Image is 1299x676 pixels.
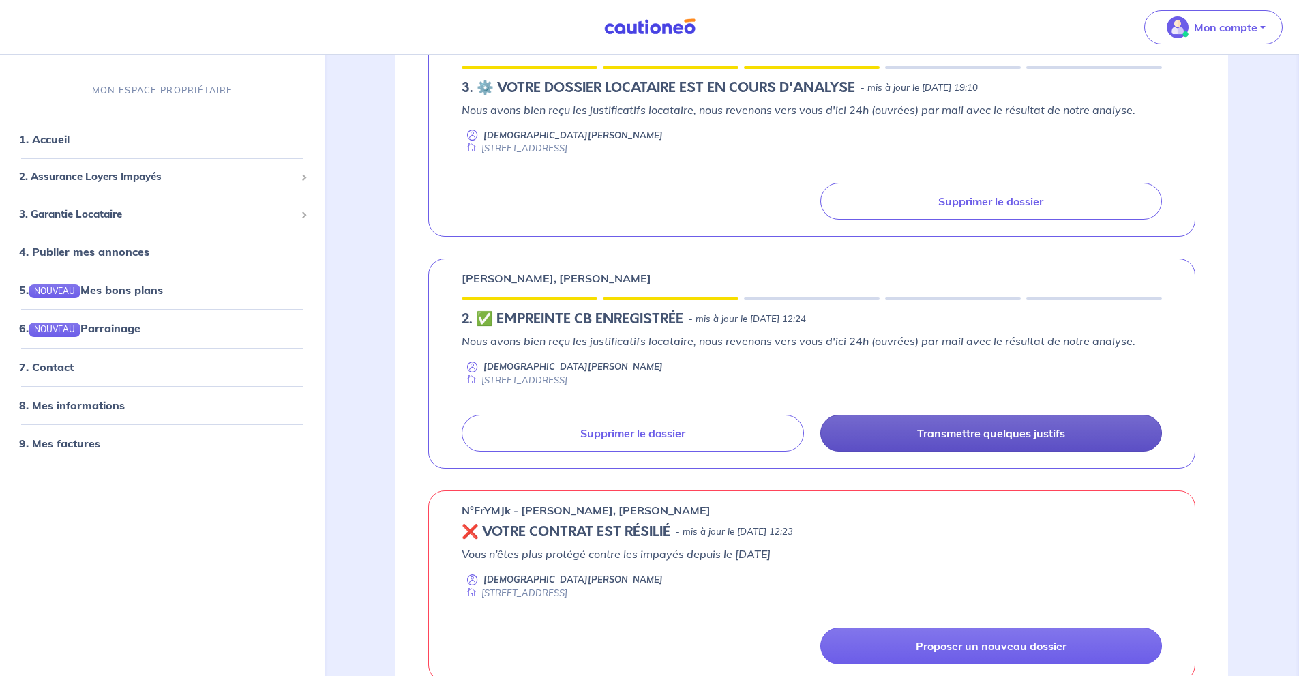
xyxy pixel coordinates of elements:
[1194,19,1257,35] p: Mon compte
[483,573,663,586] p: [DEMOGRAPHIC_DATA][PERSON_NAME]
[5,164,319,190] div: 2. Assurance Loyers Impayés
[19,360,74,374] a: 7. Contact
[689,312,806,326] p: - mis à jour le [DATE] 12:24
[483,360,663,373] p: [DEMOGRAPHIC_DATA][PERSON_NAME]
[5,314,319,342] div: 6.NOUVEAUParrainage
[820,628,1162,664] a: Proposer un nouveau dossier
[19,207,295,222] span: 3. Garantie Locataire
[462,80,1162,96] div: state: DOCUMENTS-TO-EVALUATE, Context: NEW,CHOOSE-CERTIFICATE,RELATIONSHIP,LESSOR-DOCUMENTS
[19,132,70,146] a: 1. Accueil
[483,129,663,142] p: [DEMOGRAPHIC_DATA][PERSON_NAME]
[1167,16,1189,38] img: illu_account_valid_menu.svg
[820,183,1162,220] a: Supprimer le dossier
[462,311,1162,327] div: state: CB-VALIDATED, Context: NEW,CHOOSE-CERTIFICATE,RELATIONSHIP,LESSOR-DOCUMENTS
[19,169,295,185] span: 2. Assurance Loyers Impayés
[820,415,1162,452] a: Transmettre quelques justifs
[676,525,793,539] p: - mis à jour le [DATE] 12:23
[938,194,1043,208] p: Supprimer le dossier
[5,430,319,457] div: 9. Mes factures
[462,311,683,327] h5: 2.︎ ✅ EMPREINTE CB ENREGISTRÉE
[916,639,1066,653] p: Proposer un nouveau dossier
[462,333,1162,349] p: Nous avons bien reçu les justificatifs locataire, nous revenons vers vous d'ici 24h (ouvrées) par...
[5,201,319,228] div: 3. Garantie Locataire
[19,321,140,335] a: 6.NOUVEAUParrainage
[92,84,233,97] p: MON ESPACE PROPRIÉTAIRE
[462,102,1162,118] p: Nous avons bien reçu les justificatifs locataire, nous revenons vers vous d'ici 24h (ouvrées) par...
[917,426,1065,440] p: Transmettre quelques justifs
[19,283,163,297] a: 5.NOUVEAUMes bons plans
[462,587,567,600] div: [STREET_ADDRESS]
[5,392,319,419] div: 8. Mes informations
[462,524,1162,540] div: state: REVOKED, Context: NEW,MAYBE-CERTIFICATE,RELATIONSHIP,LESSOR-DOCUMENTS
[580,426,685,440] p: Supprimer le dossier
[462,142,567,155] div: [STREET_ADDRESS]
[462,374,567,387] div: [STREET_ADDRESS]
[5,238,319,265] div: 4. Publier mes annonces
[462,524,670,540] h5: ❌ VOTRE CONTRAT EST RÉSILIÉ
[462,270,651,286] p: [PERSON_NAME], [PERSON_NAME]
[462,80,855,96] h5: 3.︎ ⚙️ VOTRE DOSSIER LOCATAIRE EST EN COURS D'ANALYSE
[19,398,125,412] a: 8. Mes informations
[462,502,711,518] p: n°FrYMJk - [PERSON_NAME], [PERSON_NAME]
[861,81,978,95] p: - mis à jour le [DATE] 19:10
[462,415,803,452] a: Supprimer le dossier
[1144,10,1283,44] button: illu_account_valid_menu.svgMon compte
[5,126,319,153] div: 1. Accueil
[5,276,319,304] div: 5.NOUVEAUMes bons plans
[599,18,701,35] img: Cautioneo
[19,437,100,450] a: 9. Mes factures
[462,546,1162,562] p: Vous n’êtes plus protégé contre les impayés depuis le [DATE]
[19,245,149,259] a: 4. Publier mes annonces
[5,353,319,381] div: 7. Contact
